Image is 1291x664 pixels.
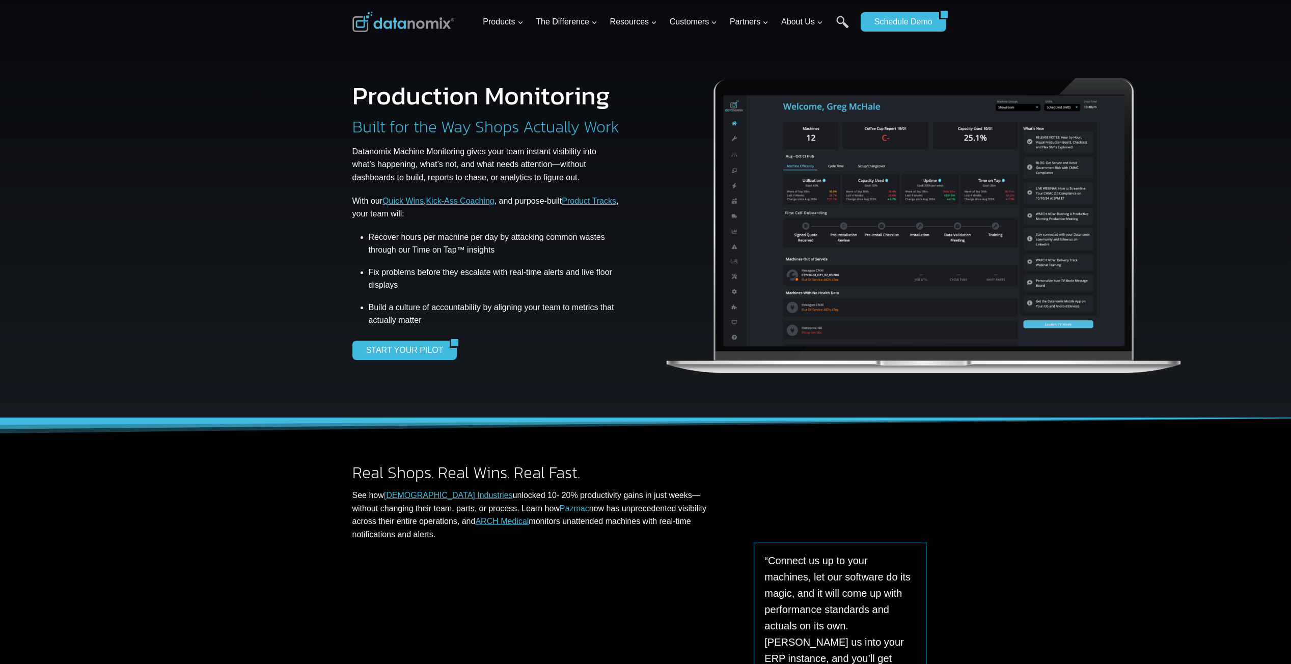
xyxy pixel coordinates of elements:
span: About Us [781,15,823,29]
p: With our , , and purpose-built , your team will: [352,195,621,220]
a: Kick-Ass Coaching [426,197,494,205]
a: Pazmac [560,504,589,513]
li: Recover hours per machine per day by attacking common wastes through our Time on Tap™ insights [369,231,621,260]
a: Schedule Demo [861,12,939,32]
a: Search [836,16,849,39]
span: Partners [730,15,768,29]
p: Datanomix Machine Monitoring gives your team instant visibility into what’s happening, what’s not... [352,145,621,184]
a: [DEMOGRAPHIC_DATA] Industries [384,491,513,500]
a: ARCH Medical [475,517,529,525]
h1: Production Monitoring [352,83,610,108]
span: Customers [670,15,717,29]
a: Quick Wins [382,197,424,205]
nav: Primary Navigation [479,6,856,39]
img: Datanomix Production Monitoring Software [664,46,1186,391]
h2: Real Shops. Real Wins. Real Fast. [352,464,726,481]
span: Resources [610,15,657,29]
span: Products [483,15,523,29]
a: Product Tracks [562,197,616,205]
p: See how unlocked 10- 20% productivity gains in just weeks—without changing their team, parts, or ... [352,489,726,541]
h2: Built for the Way Shops Actually Work [352,119,619,135]
li: Fix problems before they escalate with real-time alerts and live floor displays [369,260,621,297]
span: The Difference [536,15,597,29]
a: START YOUR PILOT [352,341,450,360]
li: Build a culture of accountability by aligning your team to metrics that actually matter [369,297,621,330]
img: Datanomix [352,12,454,32]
